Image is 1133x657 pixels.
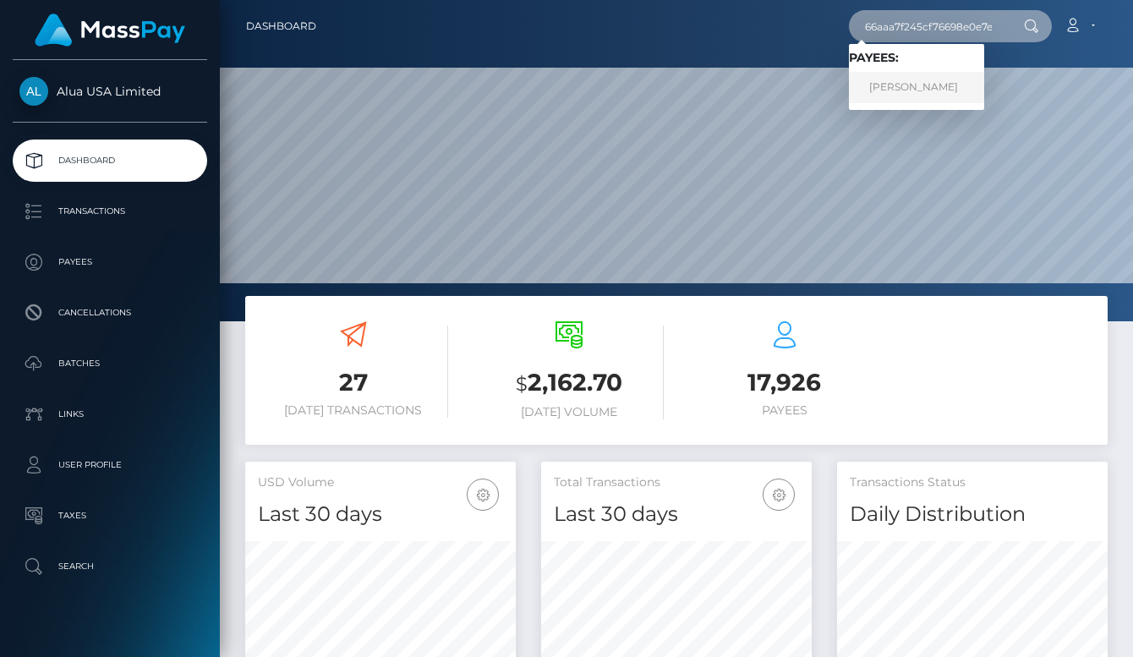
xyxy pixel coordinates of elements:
p: Batches [19,351,200,376]
a: Batches [13,342,207,385]
a: Transactions [13,190,207,233]
h5: Total Transactions [554,474,799,491]
h4: Daily Distribution [850,500,1095,529]
span: Alua USA Limited [13,84,207,99]
h3: 17,926 [689,366,879,399]
h3: 27 [258,366,448,399]
h6: Payees: [849,51,984,65]
p: Transactions [19,199,200,224]
a: User Profile [13,444,207,486]
h6: [DATE] Volume [473,405,664,419]
p: Search [19,554,200,579]
p: Links [19,402,200,427]
input: Search... [849,10,1008,42]
h4: Last 30 days [554,500,799,529]
a: Dashboard [13,140,207,182]
h6: Payees [689,403,879,418]
h4: Last 30 days [258,500,503,529]
h3: 2,162.70 [473,366,664,401]
a: Cancellations [13,292,207,334]
p: Cancellations [19,300,200,326]
h5: USD Volume [258,474,503,491]
a: Dashboard [246,8,316,44]
a: Links [13,393,207,435]
img: Alua USA Limited [19,77,48,106]
a: Search [13,545,207,588]
a: [PERSON_NAME] [849,72,984,103]
a: Taxes [13,495,207,537]
small: $ [516,372,528,396]
p: Dashboard [19,148,200,173]
p: User Profile [19,452,200,478]
img: MassPay Logo [35,14,185,47]
h5: Transactions Status [850,474,1095,491]
a: Payees [13,241,207,283]
h6: [DATE] Transactions [258,403,448,418]
p: Payees [19,249,200,275]
p: Taxes [19,503,200,528]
